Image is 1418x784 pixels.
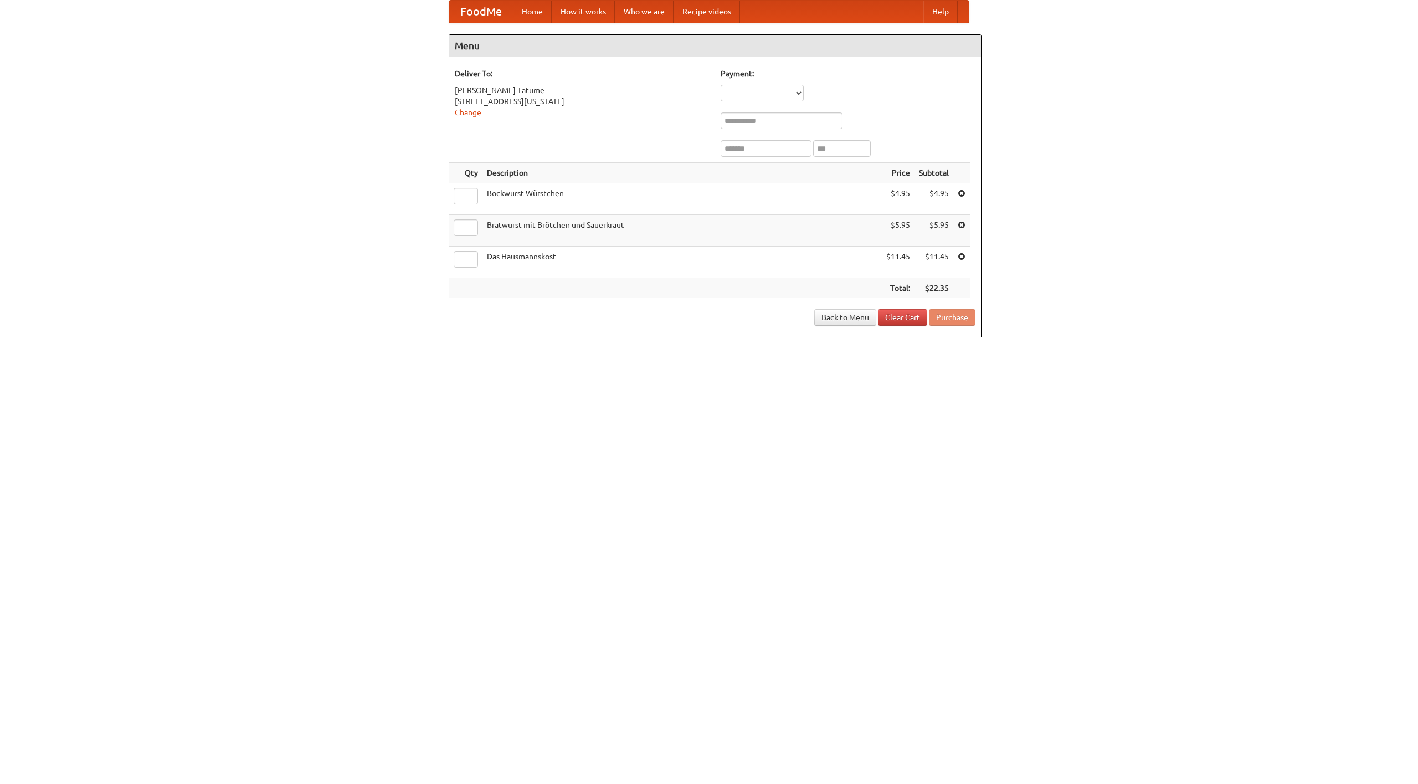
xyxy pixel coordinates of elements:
[882,278,914,299] th: Total:
[674,1,740,23] a: Recipe videos
[882,183,914,215] td: $4.95
[878,309,927,326] a: Clear Cart
[482,183,882,215] td: Bockwurst Würstchen
[449,1,513,23] a: FoodMe
[914,183,953,215] td: $4.95
[882,163,914,183] th: Price
[455,85,710,96] div: [PERSON_NAME] Tatume
[455,68,710,79] h5: Deliver To:
[721,68,975,79] h5: Payment:
[914,278,953,299] th: $22.35
[449,35,981,57] h4: Menu
[914,215,953,247] td: $5.95
[615,1,674,23] a: Who we are
[882,215,914,247] td: $5.95
[914,163,953,183] th: Subtotal
[482,215,882,247] td: Bratwurst mit Brötchen und Sauerkraut
[552,1,615,23] a: How it works
[882,247,914,278] td: $11.45
[914,247,953,278] td: $11.45
[929,309,975,326] button: Purchase
[455,108,481,117] a: Change
[482,247,882,278] td: Das Hausmannskost
[513,1,552,23] a: Home
[923,1,958,23] a: Help
[482,163,882,183] th: Description
[449,163,482,183] th: Qty
[455,96,710,107] div: [STREET_ADDRESS][US_STATE]
[814,309,876,326] a: Back to Menu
